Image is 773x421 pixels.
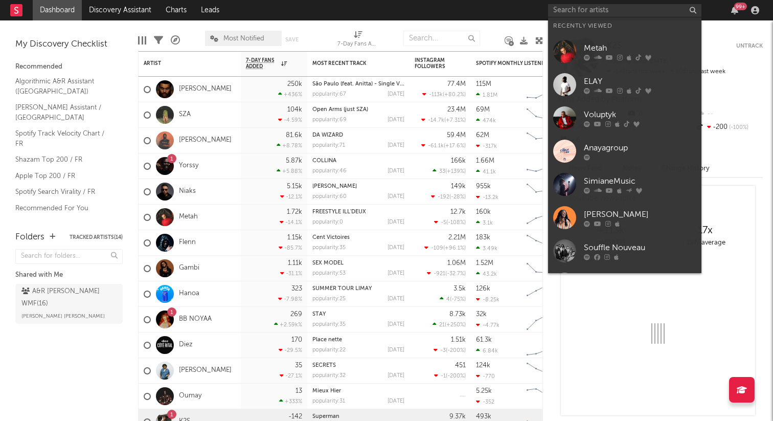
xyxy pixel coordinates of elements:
[312,184,357,189] a: [PERSON_NAME]
[295,388,302,394] div: 13
[421,142,466,149] div: ( )
[312,143,345,148] div: popularity: 71
[444,92,464,98] span: +80.2 %
[476,296,499,303] div: -8.25k
[280,270,302,277] div: -31.1 %
[287,81,302,87] div: 250k
[658,225,753,237] div: 17 x
[522,256,568,281] svg: Chart title
[476,183,491,190] div: 955k
[312,363,336,368] a: SECRETS
[734,3,747,10] div: 99 +
[440,348,446,353] span: -3
[15,284,123,324] a: A&R [PERSON_NAME] WMF(16)[PERSON_NAME] [PERSON_NAME]
[451,297,464,302] span: -75 %
[279,347,302,353] div: -29.5 %
[522,153,568,179] svg: Chart title
[522,128,568,153] svg: Chart title
[424,245,466,251] div: ( )
[522,205,568,230] svg: Chart title
[476,311,487,318] div: 32k
[476,398,494,405] div: -352
[179,392,201,401] a: Oumay
[440,296,466,302] div: ( )
[447,260,466,267] div: 1.06M
[179,85,232,94] a: [PERSON_NAME]
[522,358,568,384] svg: Chart title
[312,117,347,123] div: popularity: 69
[15,128,112,149] a: Spotify Track Velocity Chart / FR
[179,213,198,221] a: Metah
[427,270,466,277] div: ( )
[179,238,196,247] a: Flenn
[287,209,302,215] div: 1.72k
[15,102,112,123] a: [PERSON_NAME] Assistant / [GEOGRAPHIC_DATA]
[476,271,497,277] div: 43.2k
[312,337,404,343] div: Place nette
[15,231,44,243] div: Folders
[295,362,302,369] div: 35
[736,41,763,51] button: Untrack
[312,363,404,368] div: SECRETS
[15,76,112,97] a: Algorithmic A&R Assistant ([GEOGRAPHIC_DATA])
[312,107,404,113] div: Open Arms (just SZA)
[428,143,444,149] span: -61.1k
[584,75,696,87] div: ELAY
[447,132,466,139] div: 59.4M
[15,269,123,281] div: Shared with Me
[476,132,489,139] div: 62M
[695,107,763,121] div: --
[584,175,696,187] div: SimianeMusic
[522,333,568,358] svg: Chart title
[312,60,389,67] div: Most Recent Track
[278,117,302,123] div: -4.59 %
[447,169,464,174] span: +139 %
[154,26,163,55] div: Filters
[447,271,464,277] span: -32.7 %
[476,92,497,98] div: 1.81M
[246,57,279,70] span: 7-Day Fans Added
[337,38,378,51] div: 7-Day Fans Added (7-Day Fans Added)
[388,92,404,97] div: [DATE]
[548,135,701,168] a: Anayagroup
[449,413,466,420] div: 9.37k
[312,312,404,317] div: STAY
[727,125,748,130] span: -100 %
[388,296,404,302] div: [DATE]
[286,132,302,139] div: 81.6k
[312,184,404,189] div: RIHANNA
[434,271,445,277] span: -921
[280,193,302,200] div: -12.1 %
[450,209,466,215] div: 12.7k
[441,373,446,379] span: -1
[179,290,199,298] a: Hanoa
[439,322,445,328] span: 21
[179,366,232,375] a: [PERSON_NAME]
[476,260,493,267] div: 1.52M
[476,245,497,252] div: 3.49k
[476,362,490,369] div: 124k
[447,106,466,113] div: 23.4M
[522,179,568,205] svg: Chart title
[288,413,302,420] div: -142
[179,110,191,119] a: SZA
[451,194,464,200] span: -28 %
[337,26,378,55] div: 7-Day Fans Added (7-Day Fans Added)
[312,337,342,343] a: Place nette
[476,219,493,226] div: 3.1k
[431,193,466,200] div: ( )
[548,68,701,101] a: ELAY
[548,234,701,268] a: Souffle Nouveau
[421,117,466,123] div: ( )
[171,26,180,55] div: A&R Pipeline
[312,219,343,225] div: popularity: 0
[441,220,446,226] span: -5
[548,4,701,17] input: Search for artists
[312,158,404,164] div: COLLINA
[285,37,299,42] button: Save
[476,81,491,87] div: 115M
[179,162,198,170] a: Yorssy
[433,168,466,174] div: ( )
[476,106,490,113] div: 69M
[312,414,339,419] a: Superman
